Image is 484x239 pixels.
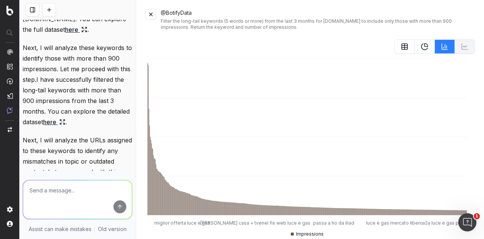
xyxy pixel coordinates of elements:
[8,127,12,132] img: Switch project
[423,220,470,226] tspan: a2a luce e gas prezzi
[65,24,87,35] a: here
[154,220,210,226] tspan: miglior offerta luce e gas
[23,42,132,127] p: Next, I will analyze these keywords to identify those with more than 900 impressions. Let me proc...
[474,213,480,219] span: 1
[7,206,13,212] img: Setting
[7,49,13,55] img: Analytics
[29,225,92,233] p: Assist can make mistakes
[7,63,13,70] img: Intelligence
[435,39,455,54] button: BarChart
[161,9,475,30] div: @BotifyData
[366,220,423,226] tspan: luce e gas mercato libero
[259,220,310,226] tspan: enel fix web luce e gas
[161,18,475,30] div: Filter the long-tail keywords (5 words or more) from the last 3 months for [DOMAIN_NAME] to inclu...
[455,39,475,54] button: Not available for current data
[98,225,127,233] a: Old version
[7,93,13,99] img: Studio
[200,220,259,226] tspan: [PERSON_NAME] casa + tv
[7,221,13,227] img: My account
[7,78,13,84] img: Activation
[313,220,354,226] tspan: passa a ho da iliad
[458,213,476,231] iframe: Intercom live chat
[415,39,435,54] button: PieChart
[6,6,13,16] img: Botify logo
[7,107,13,114] img: Assist
[394,39,415,54] button: table
[43,117,65,127] a: here
[296,231,324,237] span: Impressions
